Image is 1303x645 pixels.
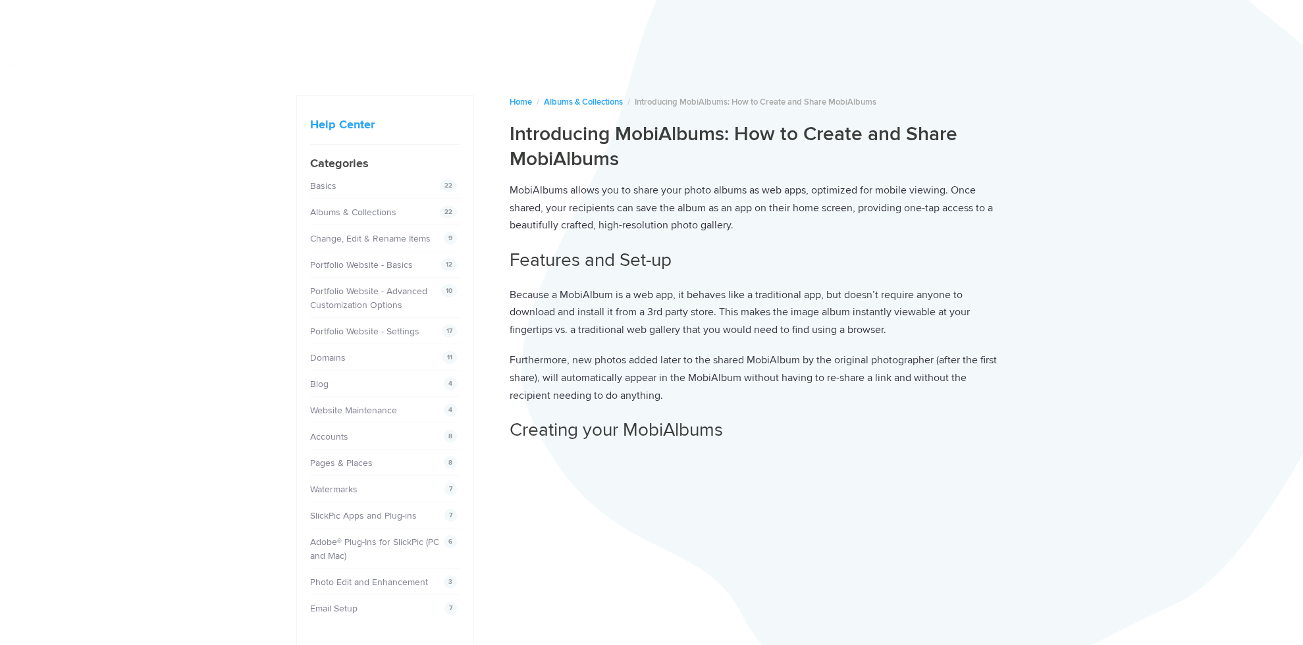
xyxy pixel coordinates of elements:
h2: Features and Set-up [510,247,1007,273]
span: 3 [444,575,457,588]
a: Albums & Collections [544,97,623,107]
span: Furthermore, new photos added later to the shared MobiAlbum by the original photographer (after t... [510,353,997,401]
span: Because a MobiAlbum is a web app, it behaves like a traditional app, but doesn’t require anyone t... [510,288,970,336]
span: 7 [444,602,457,615]
span: 8 [444,430,457,443]
a: Adobe® Plug-Ins for SlickPic (PC and Mac) [310,536,439,561]
a: Home [510,97,532,107]
span: / [627,97,630,107]
p: MobiAlbums allows you to share your photo albums as web apps, optimized for mobile viewing. Once ... [510,182,1007,234]
a: Domains [310,352,346,363]
a: Website Maintenance [310,405,397,416]
a: Photo Edit and Enhancement [310,577,428,588]
span: 4 [444,377,457,390]
a: Watermarks [310,484,358,495]
span: 7 [444,482,457,496]
span: 4 [444,403,457,417]
span: . [660,389,663,402]
h2: Creating your MobiAlbums [510,417,1007,443]
a: Accounts [310,431,348,442]
a: Email Setup [310,603,358,614]
span: 17 [442,324,457,338]
span: 8 [444,456,457,469]
a: Portfolio Website - Basics [310,259,413,271]
a: Blog [310,378,329,390]
span: 10 [441,284,457,297]
span: 7 [444,509,457,522]
a: Portfolio Website - Settings [310,326,419,337]
span: / [537,97,539,107]
a: SlickPic Apps and Plug-ins [310,510,417,521]
a: Pages & Places [310,457,373,469]
span: 6 [444,535,457,548]
h1: Introducing MobiAlbums: How to Create and Share MobiAlbums [510,122,1007,171]
span: 11 [442,351,457,364]
span: 12 [441,258,457,271]
a: Portfolio Website - Advanced Customization Options [310,286,427,311]
span: Introducing MobiAlbums: How to Create and Share MobiAlbums [635,97,876,107]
